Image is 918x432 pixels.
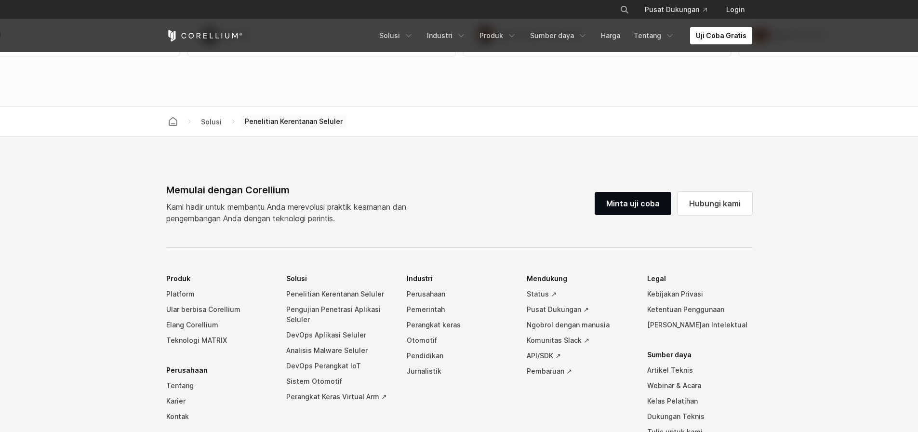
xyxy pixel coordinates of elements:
font: Ngobrol dengan manusia [527,321,610,329]
font: Teknologi MATRIX [166,336,227,344]
font: Produk [479,31,503,40]
font: Otomotif [407,336,437,344]
font: Tentang [634,31,661,40]
font: Minta uji coba [606,199,660,208]
font: Pengujian Penetrasi Aplikasi Seluler [286,305,381,324]
font: Uji Coba Gratis [696,31,746,40]
font: Pemerintah [407,305,445,313]
font: Penelitian Kerentanan Seluler [286,290,384,298]
font: Industri [427,31,452,40]
font: Elang Corellium [166,321,218,329]
font: Perangkat keras [407,321,461,329]
a: Rumah Corellium [164,115,182,128]
font: Ketentuan Penggunaan [647,305,724,313]
font: Sumber daya [530,31,574,40]
font: Pendidikan [407,351,443,360]
font: Komunitas Slack ↗ [527,336,589,344]
font: Jurnalistik [407,367,441,375]
a: Hubungi kami [678,192,752,215]
font: Kebijakan Privasi [647,290,703,298]
a: Corellium Home [166,30,243,41]
font: Status ↗ [527,290,557,298]
a: Minta uji coba [595,192,671,215]
font: Webinar & Acara [647,381,701,390]
font: [PERSON_NAME]an Intelektual [647,321,747,329]
div: Solusi [197,117,226,127]
font: Platform [166,290,195,298]
font: Kami hadir untuk membantu Anda merevolusi praktik keamanan dan pengembangan Anda dengan teknologi... [166,202,406,223]
font: Artikel Teknis [647,366,693,374]
font: Pusat Dukungan [645,5,699,13]
div: Menu Navigasi [608,1,752,18]
font: Memulai dengan Corellium [166,184,290,196]
font: Perangkat Keras Virtual Arm ↗ [286,392,387,401]
div: Menu Navigasi [373,27,752,44]
font: DevOps Aplikasi Seluler [286,331,366,339]
font: Kelas Pelatihan [647,397,698,405]
button: Mencari [616,1,633,18]
font: Dukungan Teknis [647,412,705,420]
font: Pusat Dukungan ↗ [527,305,589,313]
font: Analisis Malware Seluler [286,346,368,354]
font: Pembaruan ↗ [527,367,572,375]
font: Solusi [379,31,400,40]
font: Hubungi kami [689,199,741,208]
font: Tentang [166,381,194,390]
font: DevOps Perangkat IoT [286,362,361,370]
font: Penelitian Kerentanan Seluler [245,117,343,125]
font: Kontak [166,412,189,420]
font: Sistem Otomotif [286,377,342,385]
font: Harga [601,31,620,40]
font: Karier [166,397,186,405]
font: Login [726,5,745,13]
font: API/SDK ↗ [527,351,561,360]
font: Perusahaan [407,290,445,298]
font: Ular berbisa Corellium [166,305,240,313]
font: Solusi [201,118,222,126]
